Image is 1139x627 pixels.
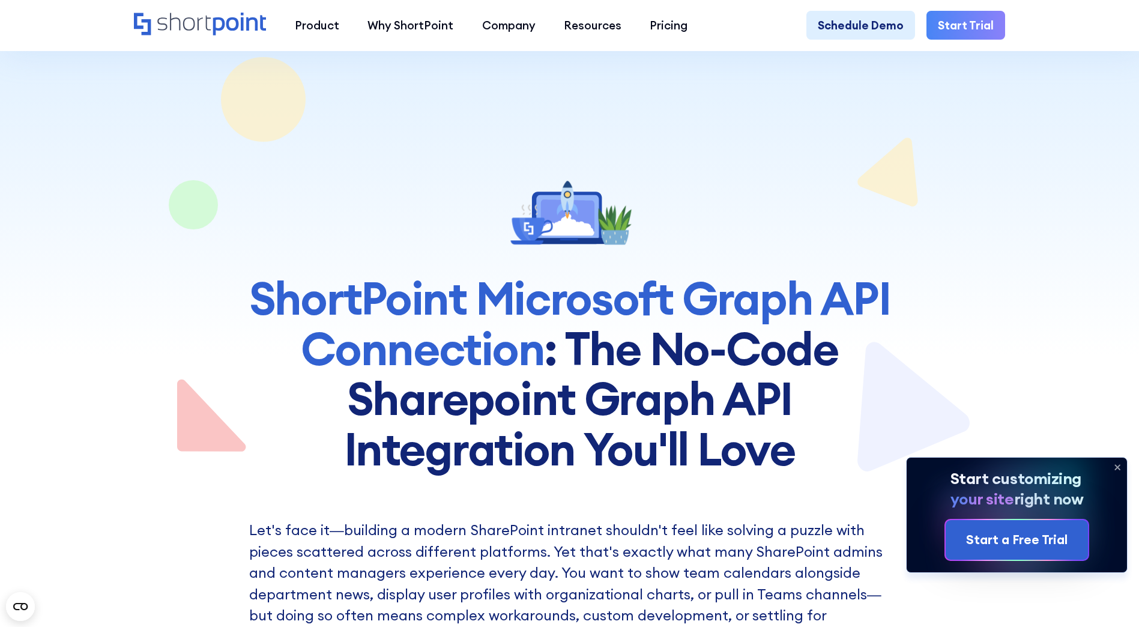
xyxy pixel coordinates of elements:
div: Pricing [650,17,687,34]
h1: : The No-Code Sharepoint Graph API Integration You'll Love [228,273,911,474]
a: Company [468,11,549,39]
button: Open CMP widget [6,592,35,621]
iframe: Chat Widget [1079,569,1139,627]
span: ShortPoint Microsoft Graph API Connection [249,269,890,377]
div: Company [482,17,536,34]
div: Start a Free Trial [966,530,1068,550]
div: Resources [564,17,621,34]
a: Why ShortPoint [354,11,468,39]
a: Home [134,13,267,37]
div: Product [295,17,339,34]
a: Start Trial [926,11,1005,39]
div: Why ShortPoint [367,17,453,34]
a: Resources [549,11,635,39]
div: Chat-Widget [1079,569,1139,627]
a: Schedule Demo [806,11,915,39]
a: Pricing [636,11,702,39]
a: Product [280,11,353,39]
a: Start a Free Trial [946,520,1088,560]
